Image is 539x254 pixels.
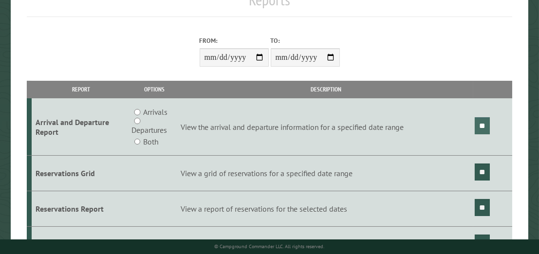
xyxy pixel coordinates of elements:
[143,106,167,118] label: Arrivals
[179,191,473,226] td: View a report of reservations for the selected dates
[143,136,158,147] label: Both
[25,25,107,33] div: Domain: [DOMAIN_NAME]
[37,57,87,64] div: Domain Overview
[179,98,473,156] td: View the arrival and departure information for a specified date range
[108,57,164,64] div: Keywords by Traffic
[27,16,48,23] div: v 4.0.25
[97,56,105,64] img: tab_keywords_by_traffic_grey.svg
[130,81,179,98] th: Options
[26,56,34,64] img: tab_domain_overview_orange.svg
[271,36,340,45] label: To:
[16,16,23,23] img: logo_orange.svg
[131,124,167,136] label: Departures
[32,98,130,156] td: Arrival and Departure Report
[179,81,473,98] th: Description
[16,25,23,33] img: website_grey.svg
[32,191,130,226] td: Reservations Report
[179,156,473,191] td: View a grid of reservations for a specified date range
[32,156,130,191] td: Reservations Grid
[200,36,269,45] label: From:
[215,243,325,250] small: © Campground Commander LLC. All rights reserved.
[32,81,130,98] th: Report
